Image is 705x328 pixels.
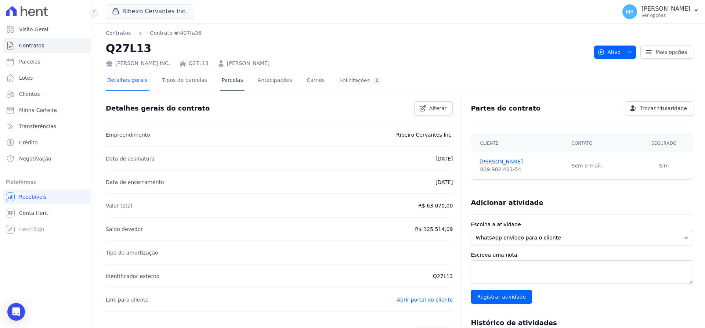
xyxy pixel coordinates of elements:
[305,71,326,91] a: Carnês
[19,123,56,130] span: Transferências
[106,272,159,281] p: Identificador externo
[418,201,453,210] p: R$ 63.070,00
[106,248,158,257] p: Tipo de amortização
[373,77,382,84] div: 0
[3,22,91,37] a: Visão Geral
[106,60,170,67] div: [PERSON_NAME] INC.
[106,29,588,37] nav: Breadcrumb
[641,5,690,12] p: [PERSON_NAME]
[106,4,193,18] button: Ribeiro Cervantes Inc.
[150,29,201,37] a: Contrato #f407fa36
[415,225,453,234] p: R$ 125.514,09
[429,105,447,112] span: Alterar
[19,42,44,49] span: Contratos
[635,135,693,152] th: Segurado
[3,151,91,166] a: Negativação
[19,209,48,217] span: Conta Hent
[227,60,270,67] a: [PERSON_NAME]
[106,29,202,37] nav: Breadcrumb
[106,29,131,37] a: Contratos
[3,87,91,101] a: Clientes
[19,26,48,33] span: Visão Geral
[594,46,636,59] button: Ativo
[433,272,453,281] p: Q27L13
[435,154,453,163] p: [DATE]
[471,104,540,113] h3: Partes do contrato
[3,190,91,204] a: Recebíveis
[3,135,91,150] a: Crédito
[19,90,40,98] span: Clientes
[19,139,38,146] span: Crédito
[3,54,91,69] a: Parcelas
[106,225,143,234] p: Saldo devedor
[6,178,88,187] div: Plataformas
[396,130,453,139] p: Ribeiro Cervantes Inc.
[161,71,209,91] a: Tipos de parcelas
[480,166,563,173] div: 009.982.403-54
[480,158,563,166] a: [PERSON_NAME]
[7,303,25,321] div: Open Intercom Messenger
[19,58,40,65] span: Parcelas
[3,103,91,118] a: Minha Carteira
[106,295,148,304] p: Link para cliente
[189,60,209,67] a: Q27L13
[471,221,693,228] label: Escolha a atividade
[471,290,532,304] input: Registrar atividade
[106,40,588,57] h2: Q27L13
[471,251,693,259] label: Escreva uma nota
[338,71,383,91] a: Solicitações0
[3,71,91,85] a: Lotes
[3,206,91,220] a: Conta Hent
[106,71,149,91] a: Detalhes gerais
[567,152,635,180] td: Sem e-mail.
[640,46,693,59] a: Mais opções
[471,198,543,207] h3: Adicionar atividade
[220,71,245,91] a: Parcelas
[339,77,382,84] div: Solicitações
[397,297,453,303] a: Abrir portal do cliente
[256,71,294,91] a: Antecipações
[19,193,47,201] span: Recebíveis
[640,105,687,112] span: Trocar titularidade
[19,155,51,162] span: Negativação
[106,104,210,113] h3: Detalhes gerais do contrato
[597,46,621,59] span: Ativo
[106,130,150,139] p: Empreendimento
[635,152,693,180] td: Sim
[19,107,57,114] span: Minha Carteira
[106,178,164,187] p: Data de encerramento
[106,154,155,163] p: Data de assinatura
[414,101,453,115] a: Alterar
[567,135,635,152] th: Contato
[3,119,91,134] a: Transferências
[435,178,453,187] p: [DATE]
[655,48,687,56] span: Mais opções
[3,38,91,53] a: Contratos
[106,201,132,210] p: Valor total
[471,135,567,152] th: Cliente
[626,9,634,14] span: MR
[471,318,557,327] h3: Histórico de atividades
[625,101,693,115] a: Trocar titularidade
[19,74,33,82] span: Lotes
[641,12,690,18] p: Ver opções
[617,1,705,22] button: MR [PERSON_NAME] Ver opções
